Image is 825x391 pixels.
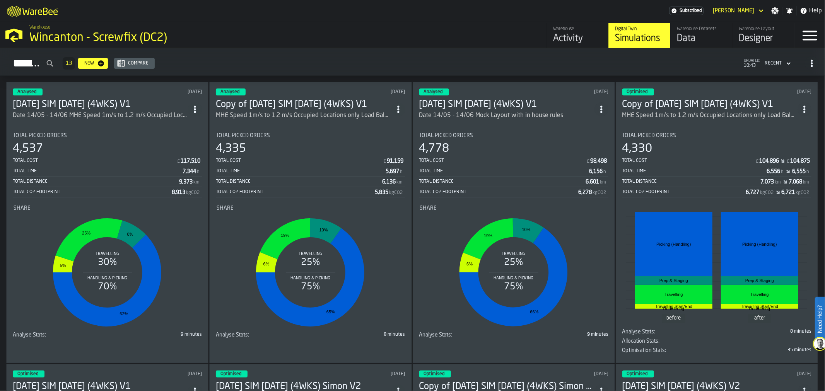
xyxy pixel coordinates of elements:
[615,26,664,32] div: Digital Twin
[622,329,716,335] div: Title
[216,332,249,338] span: Analyse Stats:
[622,338,716,344] div: Title
[669,7,704,15] a: link-to-/wh/i/63e073f5-5036-4912-aacb-dea34a669cb3/settings/billing
[622,347,666,354] span: Optimisation Stats:
[216,99,391,111] h3: Copy of [DATE] SIM [DATE] (4WKS) V1
[739,32,788,45] div: Designer
[622,99,798,111] h3: Copy of [DATE] SIM [DATE] (4WKS) V1
[179,179,193,185] div: Stat Value
[424,90,443,94] span: Analysed
[622,347,811,357] span: 3,621
[733,89,811,95] div: Updated: 13/06/2025, 14:32:25 Created: 13/06/2025, 14:27:19
[186,190,200,195] span: kgCO2
[718,329,811,334] div: 8 minutes
[216,332,309,338] div: Title
[216,111,391,120] div: MHE Speed 1m/s to 1.2 m/s Occupied Locations only Load Balancing on Aisles
[13,111,188,120] div: Date 14/05 - 14/06 MHE Speed 1m/s to 1.2 m/s Occupied Locations only Load Balancing on [GEOGRAPHI...
[794,23,825,48] label: button-toggle-Menu
[17,372,38,376] span: Optimised
[14,205,31,211] span: Share
[13,332,46,338] span: Analyse Stats:
[397,180,403,185] span: km
[790,158,810,164] div: Stat Value
[680,8,702,14] span: Subscribed
[669,7,704,15] div: Menu Subscription
[419,371,451,377] div: status-3 2
[177,159,180,164] span: £
[419,142,449,156] div: 4,778
[220,372,241,376] span: Optimised
[816,297,824,341] label: Need Help?
[13,133,67,139] span: Total Picked Orders
[419,332,512,338] div: Title
[216,158,383,163] div: Total Cost
[419,133,608,139] div: Title
[670,23,732,48] a: link-to-/wh/i/63e073f5-5036-4912-aacb-dea34a669cb3/data
[60,57,78,70] div: ButtonLoadMore-Load More-Prev-First-Last
[13,133,202,139] div: Title
[677,32,726,45] div: Data
[768,7,782,15] label: button-toggle-Settings
[547,23,608,48] a: link-to-/wh/i/63e073f5-5036-4912-aacb-dea34a669cb3/feed/
[413,82,615,363] div: ItemListCard-DashboardItemContainer
[622,347,716,354] div: Title
[13,168,183,174] div: Total Time
[123,89,202,95] div: Updated: 23/09/2025, 09:20:18 Created: 19/06/2025, 09:32:32
[216,133,405,139] div: Title
[530,89,608,95] div: Updated: 24/06/2025, 11:33:45 Created: 24/06/2025, 11:13:06
[419,179,586,184] div: Total Distance
[216,88,246,95] div: status-3 2
[193,180,200,185] span: km
[796,190,809,195] span: kgCO2
[209,82,412,363] div: ItemListCard-DashboardItemContainer
[216,99,391,111] div: Copy of APR1 SIM 06/06/25 (4WKS) V1
[622,158,755,163] div: Total Cost
[622,126,811,357] section: card-SimulationDashboardCard-optimised
[593,190,606,195] span: kgCO2
[622,329,811,338] div: stat-Analyse Stats:
[603,169,606,175] span: h
[424,372,445,376] span: Optimised
[622,168,767,174] div: Total Time
[760,179,774,185] div: Stat Value
[733,371,811,377] div: Updated: 30/05/2025, 13:20:32 Created: 30/05/2025, 13:20:13
[622,338,811,347] div: stat-Allocation Stats:
[615,32,664,45] div: Simulations
[13,99,188,111] div: APR1 SIM 19/06/25 (4WKS) V1
[616,82,818,363] div: ItemListCard-DashboardItemContainer
[767,168,780,175] div: Stat Value
[29,31,238,45] div: Wincanton - Screwfix (DC2)
[220,90,239,94] span: Analysed
[217,205,404,211] div: Title
[216,371,248,377] div: status-3 2
[775,180,781,185] span: km
[419,133,473,139] span: Total Picked Orders
[515,332,608,337] div: 9 minutes
[608,23,670,48] a: link-to-/wh/i/63e073f5-5036-4912-aacb-dea34a669cb3/simulations
[420,205,608,211] div: Title
[387,158,404,164] div: Stat Value
[13,126,202,341] section: card-SimulationDashboardCard-analyzed
[216,168,386,174] div: Total Time
[181,158,200,164] div: Stat Value
[13,88,43,95] div: status-3 2
[760,190,774,195] span: kgCO2
[420,205,437,211] span: Share
[14,205,201,211] div: Title
[797,6,825,15] label: button-toggle-Help
[420,205,608,330] div: stat-Share
[13,371,44,377] div: status-3 2
[600,180,606,185] span: km
[627,90,648,94] span: Optimised
[109,332,202,337] div: 9 minutes
[622,133,811,139] div: Title
[216,133,270,139] span: Total Picked Orders
[389,190,403,195] span: kgCO2
[13,99,188,111] h3: [DATE] SIM [DATE] (4WKS) V1
[216,126,405,341] section: card-SimulationDashboardCard-analyzed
